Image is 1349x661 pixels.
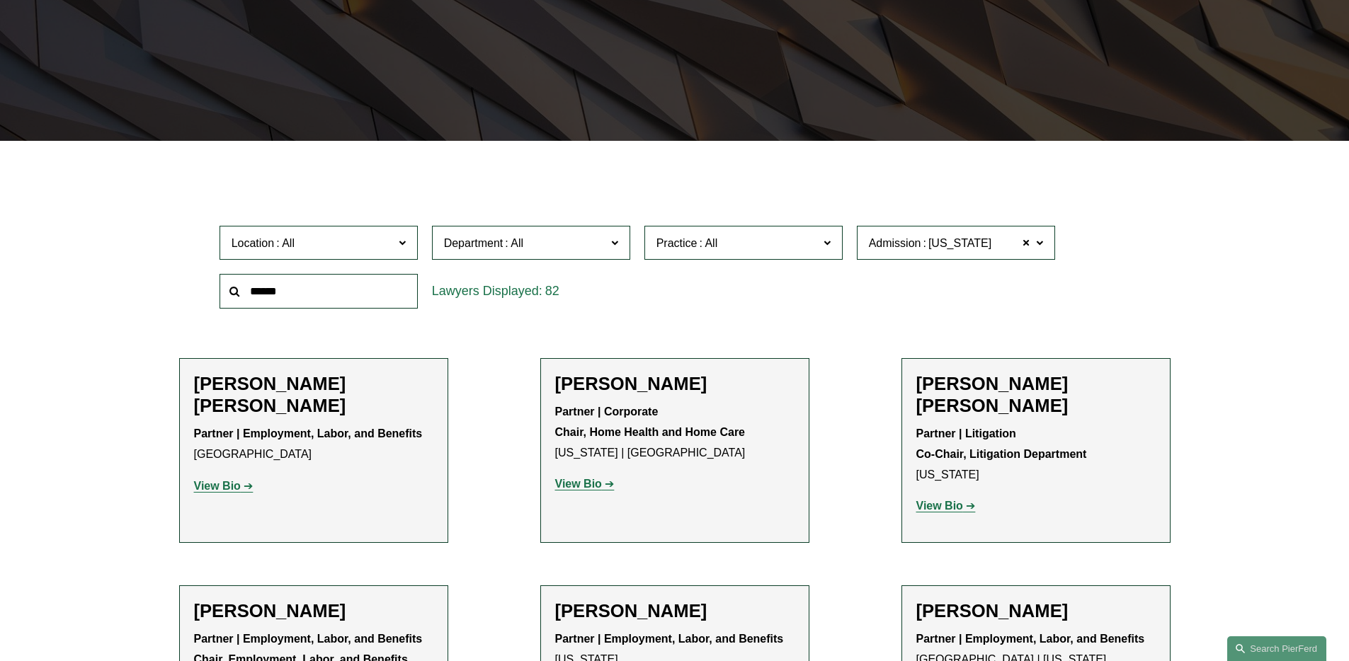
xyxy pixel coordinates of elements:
[232,237,275,249] span: Location
[194,480,241,492] strong: View Bio
[555,373,795,395] h2: [PERSON_NAME]
[555,402,795,463] p: [US_STATE] | [GEOGRAPHIC_DATA]
[555,406,659,418] strong: Partner | Corporate
[656,237,698,249] span: Practice
[916,500,963,512] strong: View Bio
[555,633,784,645] strong: Partner | Employment, Labor, and Benefits
[194,480,254,492] a: View Bio
[1227,636,1326,661] a: Search this site
[194,424,433,465] p: [GEOGRAPHIC_DATA]
[869,237,921,249] span: Admission
[194,373,433,417] h2: [PERSON_NAME] [PERSON_NAME]
[444,237,503,249] span: Department
[555,478,615,490] a: View Bio
[916,373,1156,417] h2: [PERSON_NAME] [PERSON_NAME]
[545,284,559,298] span: 82
[928,234,991,253] span: [US_STATE]
[916,424,1156,485] p: [US_STATE]
[555,478,602,490] strong: View Bio
[194,427,423,439] strong: Partner | Employment, Labor, and Benefits
[194,600,433,622] h2: [PERSON_NAME]
[916,427,1087,460] strong: Partner | Litigation Co-Chair, Litigation Department
[916,600,1156,622] h2: [PERSON_NAME]
[555,426,746,438] strong: Chair, Home Health and Home Care
[916,500,976,512] a: View Bio
[916,633,1145,645] strong: Partner | Employment, Labor, and Benefits
[555,600,795,622] h2: [PERSON_NAME]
